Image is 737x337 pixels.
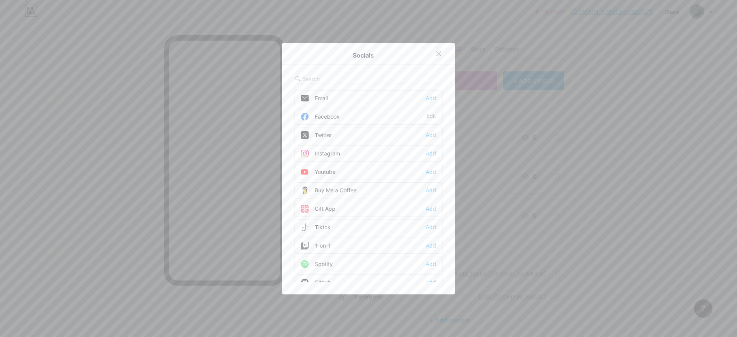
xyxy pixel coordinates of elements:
div: Add [426,94,436,102]
div: Instagram [301,150,340,157]
div: Socials [353,51,374,60]
div: 1-on-1 [301,242,331,249]
div: Twitter [301,131,332,139]
div: Add [426,260,436,268]
input: Search [302,75,387,83]
div: Gift App [301,205,335,213]
div: Youtube [301,168,335,176]
div: Add [426,205,436,213]
div: Add [426,223,436,231]
div: Add [426,150,436,157]
div: Email [301,94,328,102]
div: Github [301,279,331,286]
div: Add [426,242,436,249]
div: Add [426,168,436,176]
div: Tiktok [301,223,330,231]
div: Spotify [301,260,333,268]
div: Facebook [301,113,340,121]
div: Add [426,131,436,139]
div: Buy Me a Coffee [301,187,357,194]
div: Edit [426,113,436,121]
div: Add [426,279,436,286]
div: Add [426,187,436,194]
